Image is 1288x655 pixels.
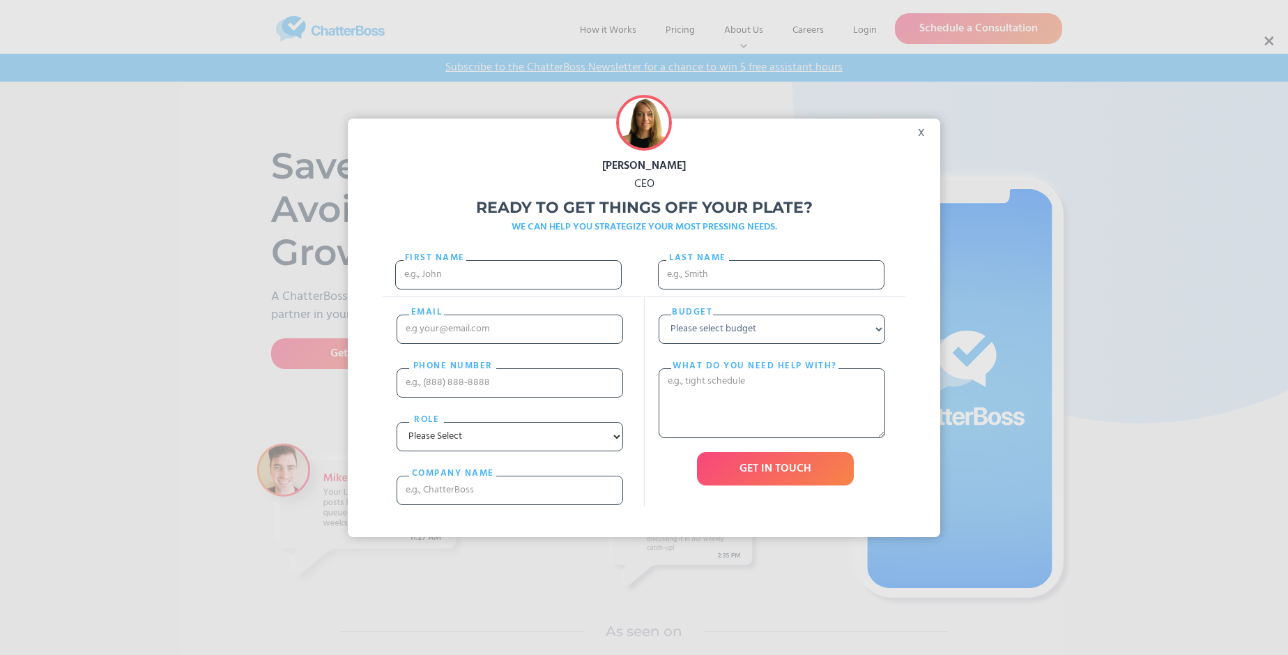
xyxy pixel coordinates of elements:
input: e.g., (888) 888-8888 [397,368,623,398]
label: cOMPANY NAME [409,467,496,481]
strong: WE CAN HELP YOU STRATEGIZE YOUR MOST PRESSING NEEDS. [512,219,777,235]
div: CEO [348,175,940,193]
strong: Ready to get things off your plate? [476,198,813,217]
label: First Name [404,251,466,265]
label: PHONE nUMBER [409,359,496,373]
label: Budget [671,306,713,319]
input: e.g your@email.com [397,315,623,344]
input: e.g., John [395,260,622,289]
label: email [409,306,444,319]
label: Role [409,413,444,427]
input: e.g., ChatterBoss [397,476,623,505]
div: [PERSON_NAME] [348,157,940,175]
label: Last name [666,251,729,265]
label: What do you need help with? [671,359,838,373]
input: GET IN TOUCH [697,452,854,485]
input: e.g., Smith [658,260,884,289]
form: Freebie Popup Form 2021 [383,243,905,519]
div: x [909,119,940,140]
